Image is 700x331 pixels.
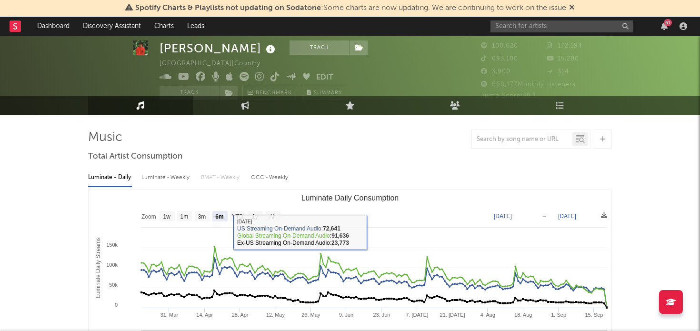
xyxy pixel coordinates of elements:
[266,312,285,318] text: 12. May
[198,213,206,220] text: 3m
[106,262,118,268] text: 100k
[256,88,292,99] span: Benchmark
[664,19,672,26] div: 61
[542,213,548,220] text: →
[472,136,572,143] input: Search by song name or URL
[232,213,243,220] text: YTD
[494,213,512,220] text: [DATE]
[76,17,148,36] a: Discovery Assistant
[569,4,575,12] span: Dismiss
[135,4,566,12] span: : Some charts are now updating. We are continuing to work on the issue
[95,237,101,298] text: Luminate Daily Streams
[339,312,353,318] text: 9. Jun
[302,86,347,100] button: Summary
[301,194,399,202] text: Luminate Daily Consumption
[141,170,191,186] div: Luminate - Weekly
[180,17,211,36] a: Leads
[481,69,510,75] span: 3,900
[251,170,289,186] div: OCC - Weekly
[585,312,603,318] text: 15. Sep
[547,43,582,49] span: 172,194
[30,17,76,36] a: Dashboard
[252,213,258,220] text: 1y
[314,90,342,96] span: Summary
[481,81,576,88] span: 668,177 Monthly Listeners
[180,213,189,220] text: 1m
[558,213,576,220] text: [DATE]
[88,170,132,186] div: Luminate - Daily
[160,40,278,56] div: [PERSON_NAME]
[141,213,156,220] text: Zoom
[242,86,297,100] a: Benchmark
[547,56,579,62] span: 15,200
[490,20,633,32] input: Search for artists
[196,312,213,318] text: 14. Apr
[547,69,569,75] span: 314
[160,86,219,100] button: Track
[514,312,532,318] text: 18. Aug
[106,242,118,248] text: 150k
[301,312,320,318] text: 26. May
[440,312,465,318] text: 21. [DATE]
[661,22,668,30] button: 61
[269,213,275,220] text: All
[215,213,223,220] text: 6m
[135,4,321,12] span: Spotify Charts & Playlists not updating on Sodatone
[316,72,333,84] button: Edit
[406,312,428,318] text: 7. [DATE]
[148,17,180,36] a: Charts
[481,43,518,49] span: 100,620
[480,312,495,318] text: 4. Aug
[481,93,536,99] span: Jump Score: 39.1
[160,58,271,70] div: [GEOGRAPHIC_DATA] | Country
[481,56,518,62] span: 693,100
[160,312,179,318] text: 31. Mar
[163,213,171,220] text: 1w
[551,312,566,318] text: 1. Sep
[373,312,390,318] text: 23. Jun
[232,312,249,318] text: 28. Apr
[88,151,182,162] span: Total Artist Consumption
[115,302,118,308] text: 0
[109,282,118,288] text: 50k
[290,40,349,55] button: Track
